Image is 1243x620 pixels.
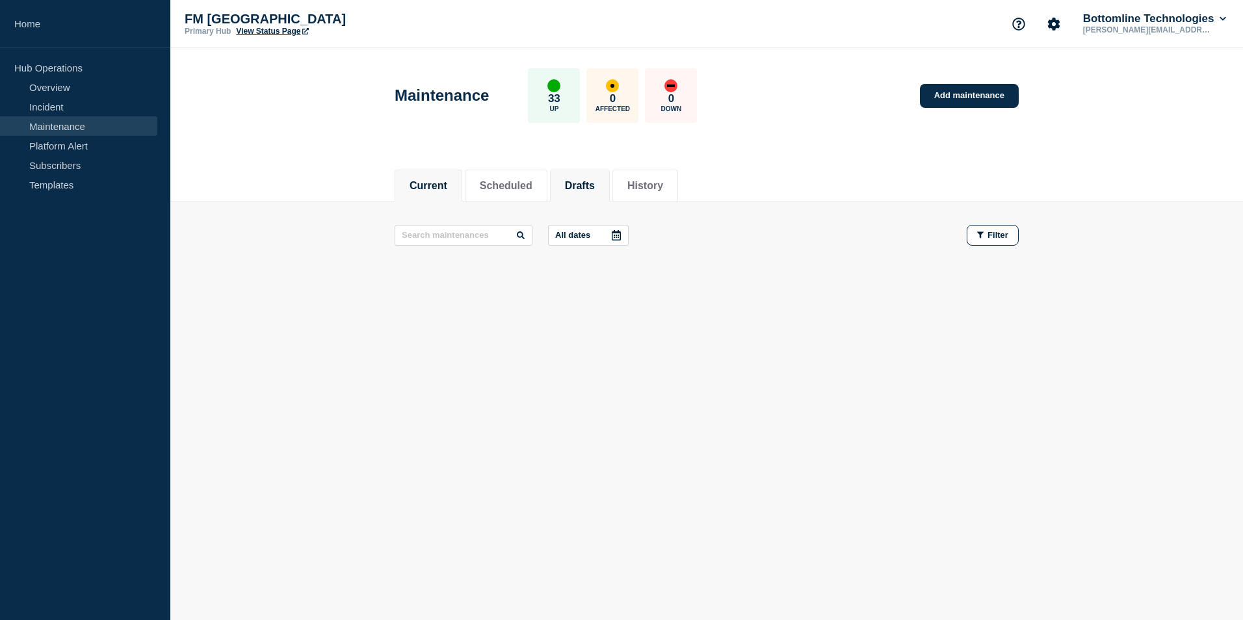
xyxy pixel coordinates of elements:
button: Scheduled [480,180,532,192]
p: All dates [555,230,590,240]
p: FM [GEOGRAPHIC_DATA] [185,12,445,27]
p: Up [549,105,558,112]
a: View Status Page [236,27,308,36]
button: Account settings [1040,10,1067,38]
button: Filter [967,225,1019,246]
button: History [627,180,663,192]
p: 33 [548,92,560,105]
div: down [664,79,677,92]
div: up [547,79,560,92]
div: affected [606,79,619,92]
span: Filter [988,230,1008,240]
input: Search maintenances [395,225,532,246]
button: Drafts [565,180,595,192]
button: Current [410,180,447,192]
p: 0 [668,92,674,105]
button: Bottomline Technologies [1080,12,1229,25]
p: Primary Hub [185,27,231,36]
p: [PERSON_NAME][EMAIL_ADDRESS][PERSON_NAME][DOMAIN_NAME] [1080,25,1216,34]
button: Support [1005,10,1032,38]
button: All dates [548,225,629,246]
p: 0 [610,92,616,105]
h1: Maintenance [395,86,489,105]
a: Add maintenance [920,84,1019,108]
p: Down [661,105,682,112]
p: Affected [595,105,630,112]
